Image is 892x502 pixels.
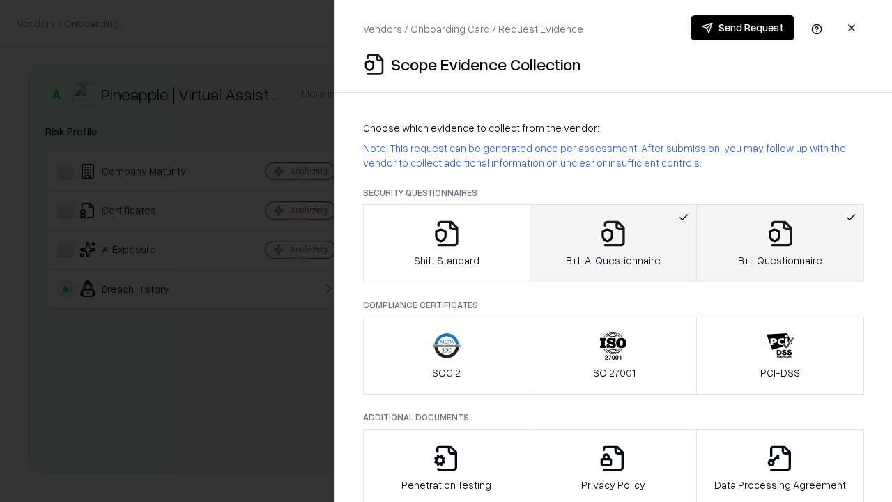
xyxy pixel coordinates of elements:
[760,365,800,380] p: PCI-DSS
[363,121,864,135] p: Choose which evidence to collect from the vendor:
[363,187,864,199] p: Security Questionnaires
[391,53,581,75] p: Scope Evidence Collection
[691,15,794,40] button: Send Request
[414,253,479,268] p: Shift Standard
[432,365,461,380] p: SOC 2
[581,478,645,492] p: Privacy Policy
[363,22,583,36] p: Vendors / Onboarding Card / Request Evidence
[738,253,822,268] p: B+L Questionnaire
[714,478,846,492] p: Data Processing Agreement
[363,204,530,282] button: Shift Standard
[363,299,864,311] p: Compliance Certificates
[401,478,491,492] p: Penetration Testing
[591,365,636,380] p: ISO 27001
[696,317,864,395] button: PCI-DSS
[696,204,864,282] button: B+L Questionnaire
[363,411,864,423] p: Additional Documents
[363,317,530,395] button: SOC 2
[530,204,698,282] button: B+L AI Questionnaire
[566,253,661,268] p: B+L AI Questionnaire
[363,141,864,170] p: Note: This request can be generated once per assessment. After submission, you may follow up with...
[530,317,698,395] button: ISO 27001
